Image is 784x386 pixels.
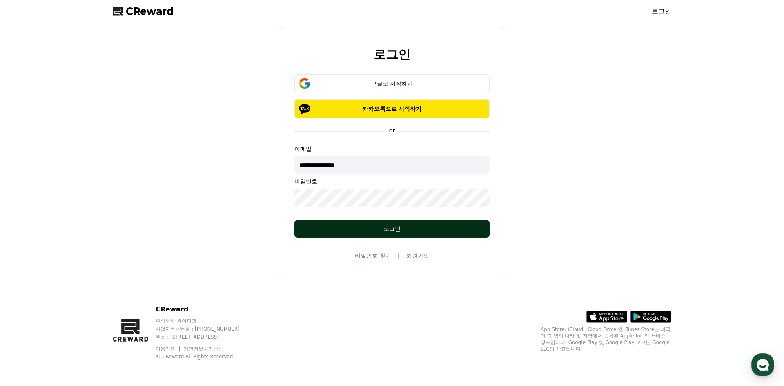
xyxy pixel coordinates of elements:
[294,177,490,185] p: 비밀번호
[294,220,490,238] button: 로그인
[355,251,391,260] a: 비밀번호 찾기
[156,334,255,340] p: 주소 : [STREET_ADDRESS]
[156,304,255,314] p: CReward
[126,271,136,277] span: 설정
[306,79,478,88] div: 구글로 시작하기
[156,318,255,324] p: 주식회사 와이피랩
[306,105,478,113] p: 카카오톡으로 시작하기
[156,326,255,332] p: 사업자등록번호 : [PHONE_NUMBER]
[384,126,400,135] p: or
[652,7,671,16] a: 로그인
[406,251,429,260] a: 회원가입
[156,346,181,352] a: 이용약관
[398,251,400,260] span: |
[54,258,105,279] a: 대화
[374,48,410,61] h2: 로그인
[311,225,473,233] div: 로그인
[105,258,157,279] a: 설정
[75,271,85,278] span: 대화
[113,5,174,18] a: CReward
[541,326,671,352] p: App Store, iCloud, iCloud Drive 및 iTunes Store는 미국과 그 밖의 나라 및 지역에서 등록된 Apple Inc.의 서비스 상표입니다. Goo...
[294,99,490,118] button: 카카오톡으로 시작하기
[294,74,490,93] button: 구글로 시작하기
[294,145,490,153] p: 이메일
[184,346,223,352] a: 개인정보처리방침
[2,258,54,279] a: 홈
[126,5,174,18] span: CReward
[156,353,255,360] p: © CReward All Rights Reserved.
[26,271,31,277] span: 홈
